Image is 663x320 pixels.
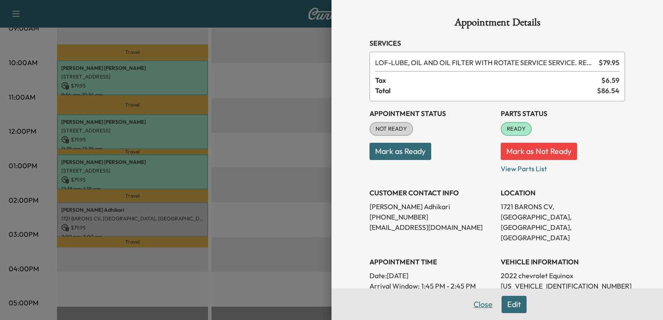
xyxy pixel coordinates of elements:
h1: Appointment Details [369,17,625,31]
span: $ 6.59 [601,75,619,85]
h3: VEHICLE INFORMATION [501,257,625,267]
p: [US_VEHICLE_IDENTIFICATION_NUMBER] [501,281,625,291]
span: LUBE, OIL AND OIL FILTER WITH ROTATE SERVICE SERVICE. RESET OIL LIFE MONITOR. HAZARDOUS WASTE FEE... [375,57,595,68]
button: Mark as Not Ready [501,143,577,160]
span: $ 79.95 [599,57,619,68]
p: [PERSON_NAME] Adhikari [369,201,494,212]
h3: LOCATION [501,188,625,198]
span: $ 86.54 [597,85,619,96]
span: NOT READY [370,125,412,133]
h3: Parts Status [501,108,625,119]
p: View Parts List [501,160,625,174]
span: Total [375,85,597,96]
h3: APPOINTMENT TIME [369,257,494,267]
p: [PHONE_NUMBER] [369,212,494,222]
h3: Appointment Status [369,108,494,119]
button: Edit [502,296,527,313]
span: READY [502,125,531,133]
h3: CUSTOMER CONTACT INFO [369,188,494,198]
span: Tax [375,75,601,85]
p: Arrival Window: [369,281,494,291]
span: 1:45 PM - 2:45 PM [421,281,476,291]
p: 2022 chevrolet Equinox [501,270,625,281]
h3: Services [369,38,625,48]
p: Date: [DATE] [369,270,494,281]
p: [EMAIL_ADDRESS][DOMAIN_NAME] [369,222,494,232]
button: Mark as Ready [369,143,431,160]
p: 1721 BARONS CV, [GEOGRAPHIC_DATA], [GEOGRAPHIC_DATA], [GEOGRAPHIC_DATA] [501,201,625,243]
button: Close [468,296,498,313]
